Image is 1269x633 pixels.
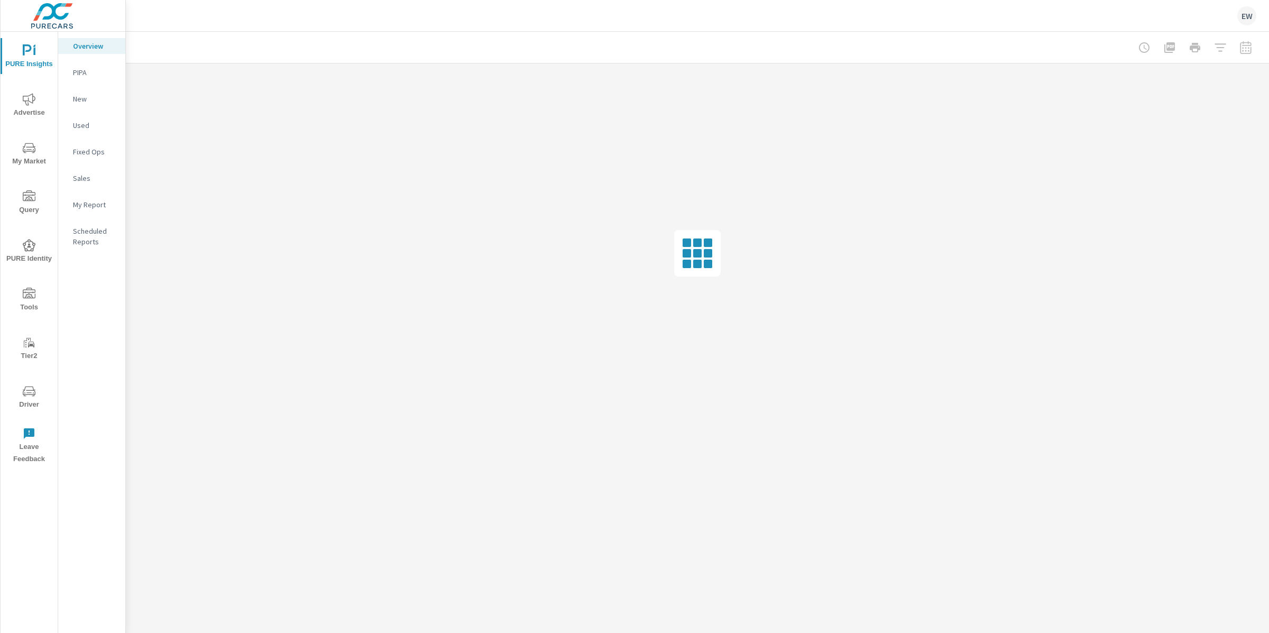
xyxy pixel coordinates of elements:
[58,65,125,80] div: PIPA
[4,385,54,411] span: Driver
[73,67,117,78] p: PIPA
[73,41,117,51] p: Overview
[4,239,54,265] span: PURE Identity
[58,223,125,250] div: Scheduled Reports
[58,197,125,213] div: My Report
[73,94,117,104] p: New
[4,336,54,362] span: Tier2
[73,199,117,210] p: My Report
[73,226,117,247] p: Scheduled Reports
[4,44,54,70] span: PURE Insights
[4,427,54,465] span: Leave Feedback
[4,93,54,119] span: Advertise
[4,190,54,216] span: Query
[58,91,125,107] div: New
[73,120,117,131] p: Used
[1,32,58,470] div: nav menu
[58,117,125,133] div: Used
[58,144,125,160] div: Fixed Ops
[73,173,117,184] p: Sales
[4,142,54,168] span: My Market
[58,38,125,54] div: Overview
[1237,6,1256,25] div: EW
[58,170,125,186] div: Sales
[4,288,54,314] span: Tools
[73,146,117,157] p: Fixed Ops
